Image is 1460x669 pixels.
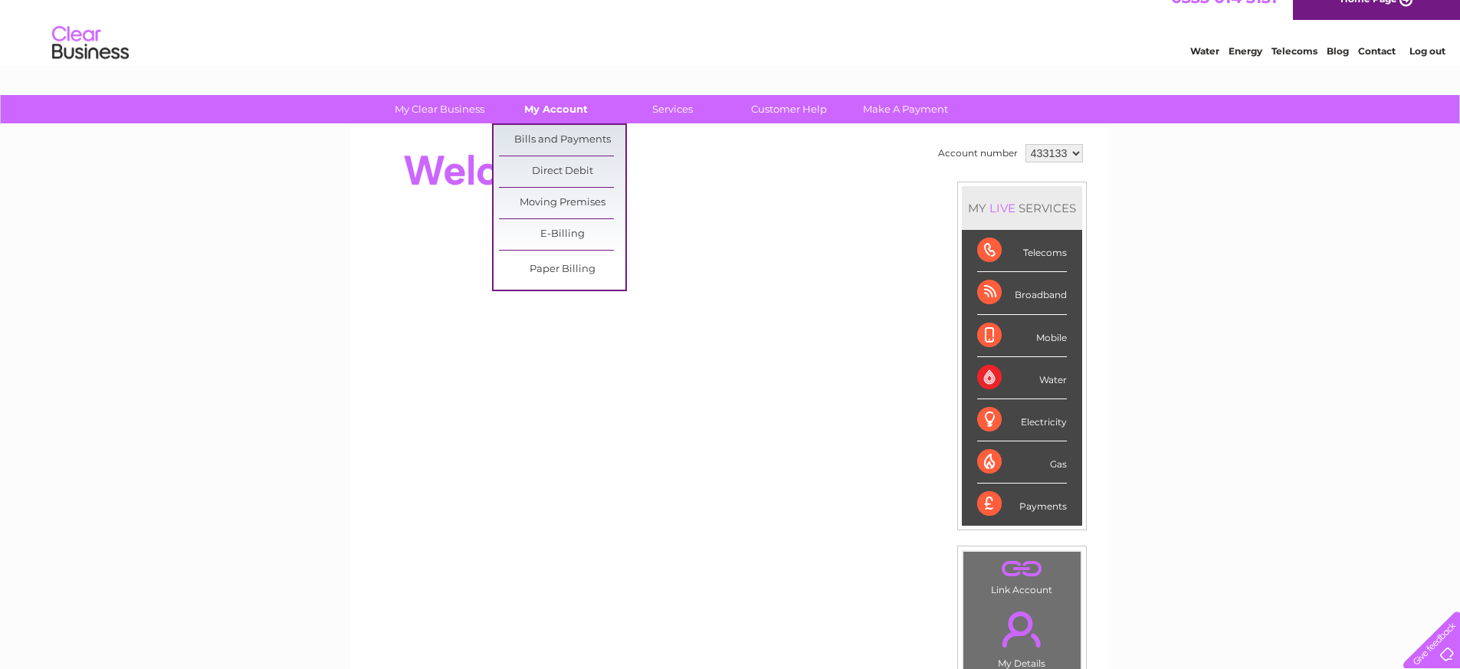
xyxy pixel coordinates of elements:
[977,441,1067,484] div: Gas
[493,95,619,123] a: My Account
[977,357,1067,399] div: Water
[977,484,1067,525] div: Payments
[376,95,503,123] a: My Clear Business
[499,188,625,218] a: Moving Premises
[977,399,1067,441] div: Electricity
[977,272,1067,314] div: Broadband
[977,315,1067,357] div: Mobile
[963,551,1081,599] td: Link Account
[51,40,130,87] img: logo.png
[1358,65,1396,77] a: Contact
[1271,65,1317,77] a: Telecoms
[499,125,625,156] a: Bills and Payments
[1327,65,1349,77] a: Blog
[977,230,1067,272] div: Telecoms
[967,556,1077,582] a: .
[967,602,1077,656] a: .
[1229,65,1262,77] a: Energy
[842,95,969,123] a: Make A Payment
[1409,65,1445,77] a: Log out
[499,219,625,250] a: E-Billing
[499,254,625,285] a: Paper Billing
[726,95,852,123] a: Customer Help
[1190,65,1219,77] a: Water
[934,140,1022,166] td: Account number
[1171,8,1277,27] a: 0333 014 3131
[609,95,736,123] a: Services
[986,201,1019,215] div: LIVE
[499,156,625,187] a: Direct Debit
[962,186,1082,230] div: MY SERVICES
[369,8,1093,74] div: Clear Business is a trading name of Verastar Limited (registered in [GEOGRAPHIC_DATA] No. 3667643...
